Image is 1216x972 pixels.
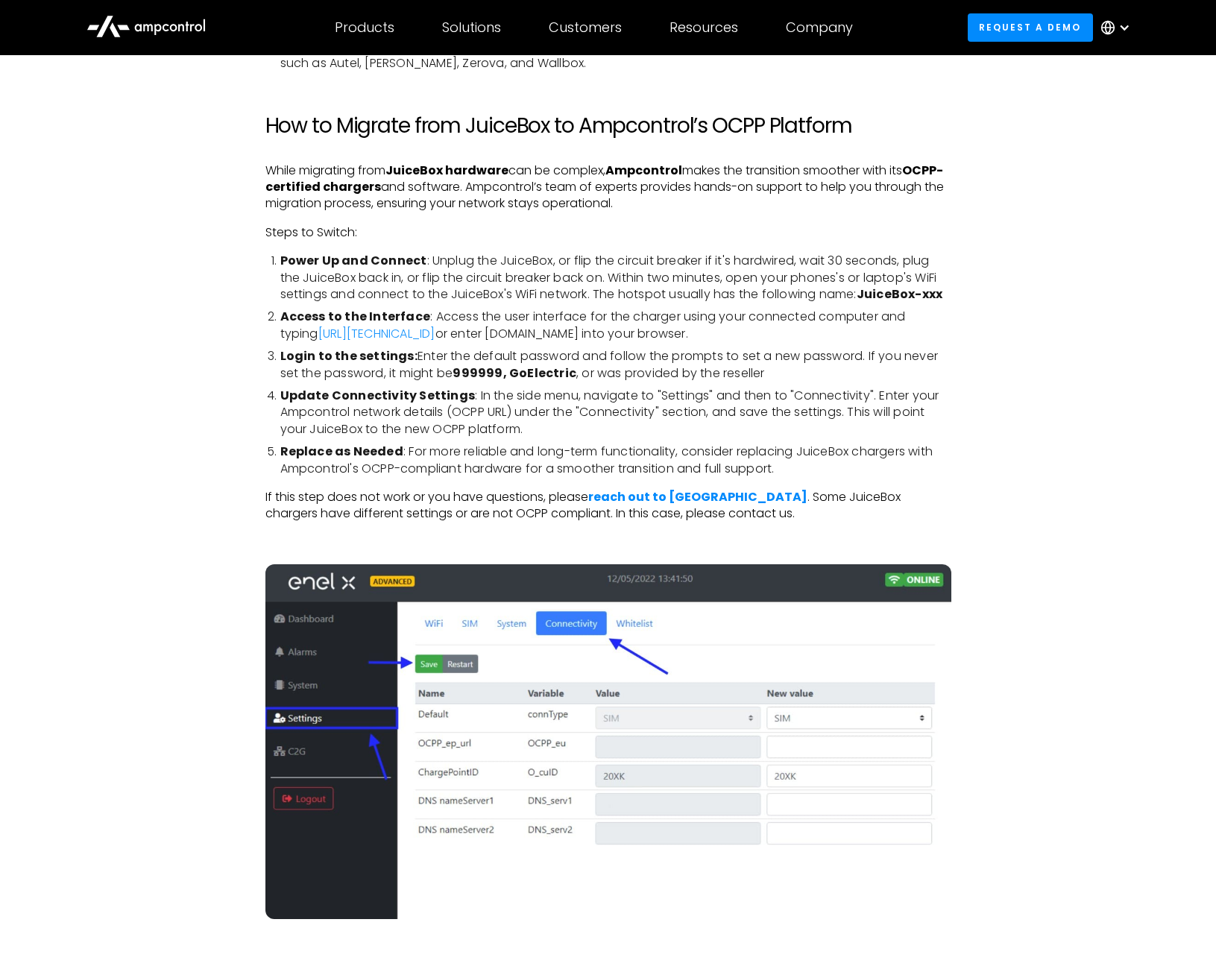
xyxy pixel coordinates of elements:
div: Company [786,19,853,36]
a: [URL][TECHNICAL_ID] [318,325,435,342]
div: Resources [670,19,738,36]
strong: JuiceBox hardware [385,162,508,179]
li: Enter the default password and follow the prompts to set a new password. If you never set the pas... [280,348,951,382]
p: If this step does not work or you have questions, please . Some JuiceBox chargers have different ... [265,489,951,523]
strong: Replace as Needed [280,443,403,460]
div: Customers [549,19,622,36]
strong: 999999, GoElectric [453,364,576,382]
strong: JuiceBox-xxx [857,285,942,303]
img: Enel X JuiceBox Shutdown migration [265,564,951,919]
strong: Login to the settings: [280,347,418,364]
div: Solutions [442,19,501,36]
div: Products [335,19,394,36]
strong: Access to the Interface [280,308,431,325]
strong: Update Connectivity Settings [280,387,476,404]
li: : For more reliable and long-term functionality, consider replacing JuiceBox chargers with Ampcon... [280,444,951,477]
li: : Unplug the JuiceBox, or flip the circuit breaker if it's hardwired, wait 30 seconds, plug the J... [280,253,951,303]
p: Steps to Switch: [265,224,951,241]
h2: How to Migrate from JuiceBox to Ampcontrol’s OCPP Platform [265,113,951,139]
a: Request a demo [968,13,1093,41]
a: reach out to [GEOGRAPHIC_DATA] [588,488,807,505]
strong: Ampcontrol [605,162,682,179]
li: : In the side menu, navigate to "Settings" and then to "Connectivity". Enter your Ampcontrol netw... [280,388,951,438]
strong: OCPP-certified chargers [265,162,943,195]
strong: Power Up and Connect [280,252,427,269]
p: While migrating from can be complex, makes the transition smoother with its and software. Ampcont... [265,162,951,212]
li: : Access the user interface for the charger using your connected computer and typing or enter [DO... [280,309,951,342]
